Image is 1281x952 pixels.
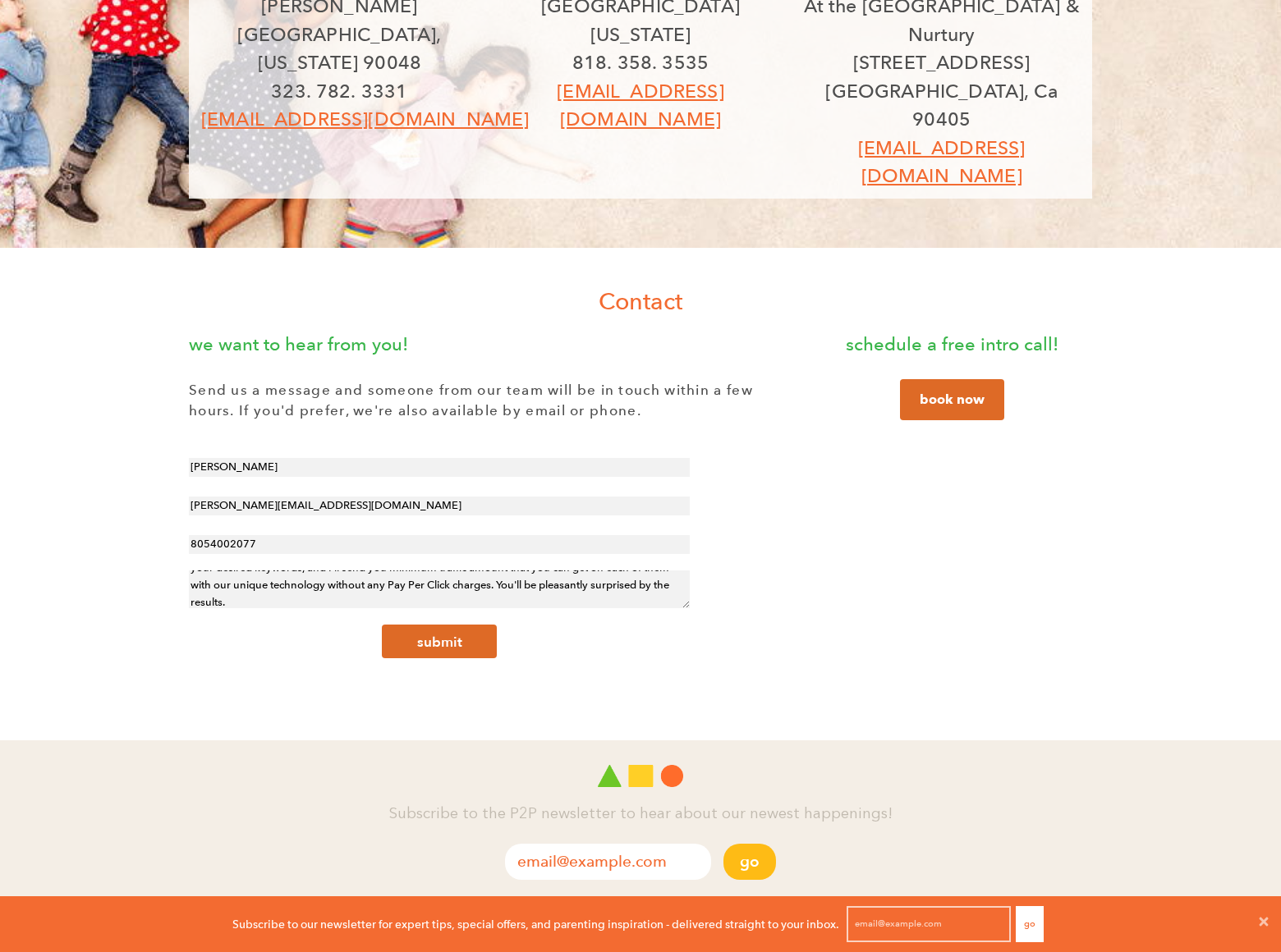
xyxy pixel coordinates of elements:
input: Your Email [189,497,690,515]
p: Send us a message and someone from our team will be in touch within a few hours. If you'd prefer,... [189,380,780,422]
a: [EMAIL_ADDRESS][DOMAIN_NAME] [858,136,1025,188]
p: [GEOGRAPHIC_DATA], Ca 90405 [803,77,1080,134]
input: email@example.com [847,906,1011,942]
p: Subscribe to our newsletter for expert tips, special offers, and parenting inspiration - delivere... [232,915,839,933]
p: schedule a free intro call! [813,330,1092,359]
a: [EMAIL_ADDRESS][DOMAIN_NAME] [557,80,723,131]
img: Play 2 Progress logo [598,765,683,787]
button: Go [723,844,776,880]
p: [STREET_ADDRESS] [803,48,1080,77]
input: Your Name [189,458,690,477]
p: [GEOGRAPHIC_DATA], [US_STATE] 90048 [201,21,478,77]
input: Your Phone Number [189,535,690,554]
p: 818. 358. 3535 [503,48,779,77]
p: we want to hear from you! [189,330,780,359]
a: [EMAIL_ADDRESS][DOMAIN_NAME] [201,108,529,130]
h4: Subscribe to the P2P newsletter to hear about our newest happenings! [156,803,1125,827]
button: Go [1016,906,1044,942]
p: 323. 782. 3331 [201,77,478,106]
button: submit [382,625,497,658]
a: book now [900,379,1004,420]
input: email@example.com [505,844,711,880]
